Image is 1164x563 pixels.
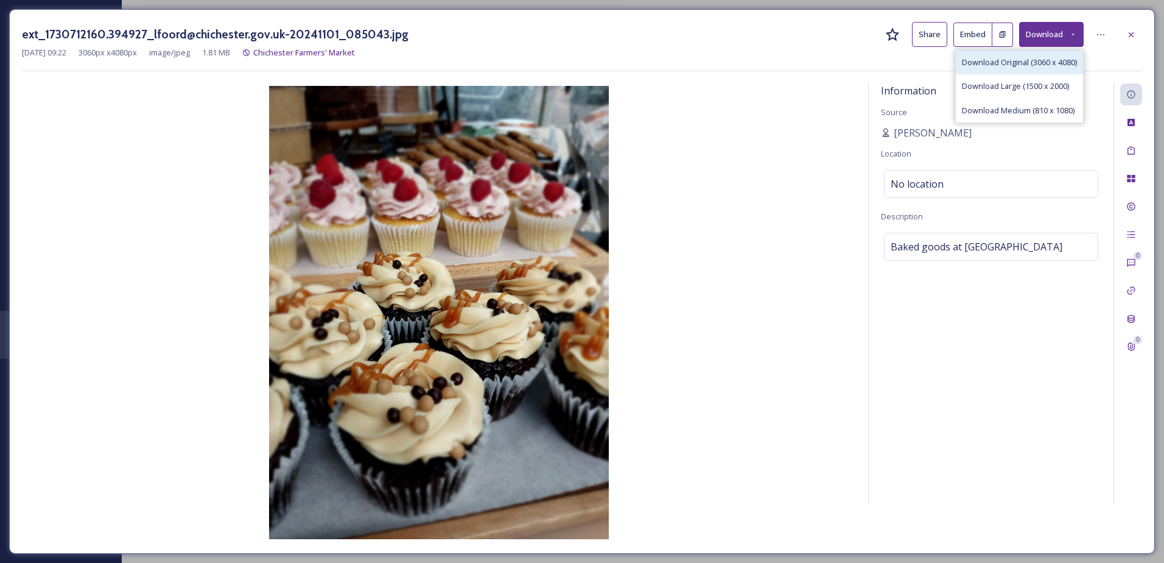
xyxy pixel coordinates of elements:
button: Share [912,22,947,47]
span: Description [881,211,923,222]
h3: ext_1730712160.394927_lfoord@chichester.gov.uk-20241101_085043.jpg [22,26,408,43]
span: [DATE] 09:22 [22,47,66,58]
span: Download Large (1500 x 2000) [962,80,1069,92]
div: 0 [1134,252,1142,260]
div: 0 [1134,336,1142,344]
span: No location [891,177,944,191]
span: Source [881,107,907,118]
span: Download Medium (810 x 1080) [962,105,1075,116]
span: Location [881,148,911,159]
span: Chichester Farmers' Market [253,47,355,58]
span: [PERSON_NAME] [894,126,972,140]
button: Embed [953,23,992,47]
span: Information [881,84,936,97]
span: 3060 px x 4080 px [79,47,137,58]
span: Download Original (3060 x 4080) [962,57,1077,68]
span: Baked goods at [GEOGRAPHIC_DATA] [891,239,1062,254]
img: lfoord%40chichester.gov.uk-20241101_085043.jpg [22,86,856,539]
button: Download [1019,22,1084,47]
span: image/jpeg [149,47,190,58]
span: 1.81 MB [202,47,230,58]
